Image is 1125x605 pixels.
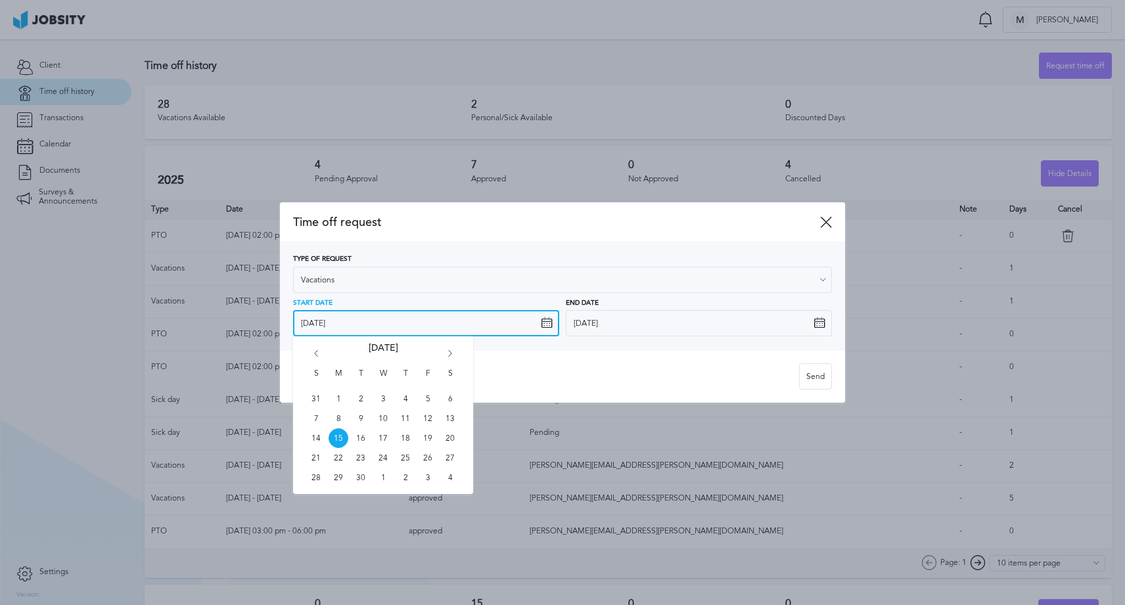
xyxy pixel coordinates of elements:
span: Wed Sep 03 2025 [373,389,393,409]
span: Wed Sep 10 2025 [373,409,393,428]
span: [DATE] [369,343,398,369]
div: Send [800,364,831,390]
span: Sun Sep 21 2025 [306,448,326,468]
span: Type of Request [293,256,352,263]
span: Tue Sep 16 2025 [351,428,371,448]
span: Sat Oct 04 2025 [440,468,460,487]
span: S [306,369,326,389]
span: Wed Sep 17 2025 [373,428,393,448]
span: Sun Sep 07 2025 [306,409,326,428]
span: Fri Sep 05 2025 [418,389,438,409]
span: Start Date [293,300,333,307]
span: Tue Sep 23 2025 [351,448,371,468]
span: Thu Sep 11 2025 [396,409,415,428]
span: Wed Sep 24 2025 [373,448,393,468]
span: Mon Sep 29 2025 [329,468,348,487]
span: Time off request [293,215,820,229]
span: T [396,369,415,389]
span: Tue Sep 09 2025 [351,409,371,428]
span: Sat Sep 20 2025 [440,428,460,448]
span: Thu Oct 02 2025 [396,468,415,487]
span: S [440,369,460,389]
span: Sat Sep 27 2025 [440,448,460,468]
button: Send [799,363,832,390]
span: F [418,369,438,389]
span: Fri Sep 26 2025 [418,448,438,468]
span: Mon Sep 01 2025 [329,389,348,409]
span: Fri Sep 12 2025 [418,409,438,428]
span: Tue Sep 02 2025 [351,389,371,409]
span: Sun Sep 14 2025 [306,428,326,448]
span: Sun Aug 31 2025 [306,389,326,409]
span: Thu Sep 04 2025 [396,389,415,409]
i: Go forward 1 month [444,350,456,362]
span: Fri Sep 19 2025 [418,428,438,448]
i: Go back 1 month [310,350,322,362]
span: W [373,369,393,389]
span: Fri Oct 03 2025 [418,468,438,487]
span: Sat Sep 06 2025 [440,389,460,409]
span: Thu Sep 18 2025 [396,428,415,448]
span: Wed Oct 01 2025 [373,468,393,487]
span: M [329,369,348,389]
span: Mon Sep 22 2025 [329,448,348,468]
span: Sun Sep 28 2025 [306,468,326,487]
span: Mon Sep 08 2025 [329,409,348,428]
span: T [351,369,371,389]
span: Tue Sep 30 2025 [351,468,371,487]
span: Sat Sep 13 2025 [440,409,460,428]
span: Mon Sep 15 2025 [329,428,348,448]
span: End Date [566,300,599,307]
span: Thu Sep 25 2025 [396,448,415,468]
